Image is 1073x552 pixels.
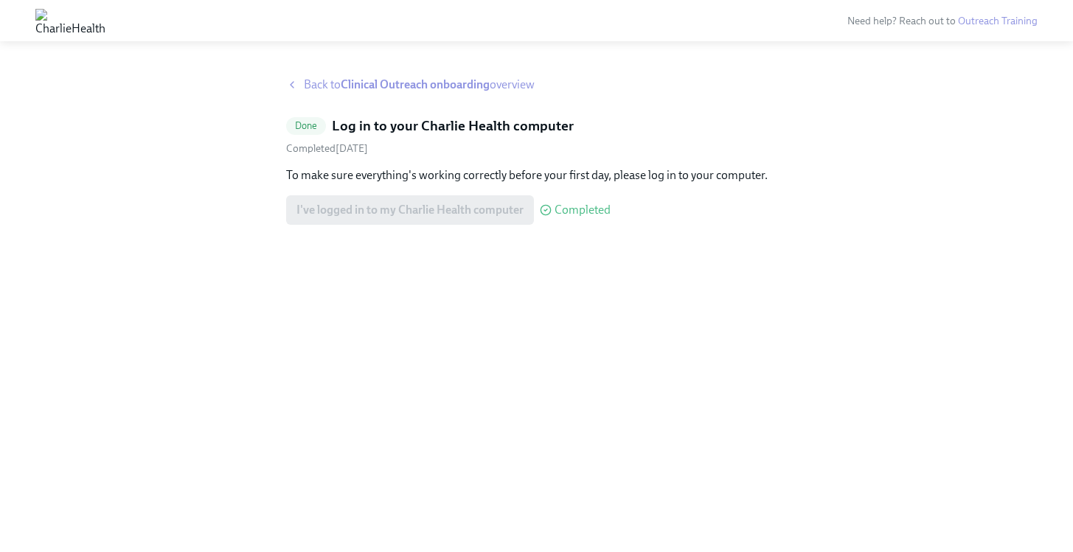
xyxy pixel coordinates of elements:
[958,15,1038,27] a: Outreach Training
[847,15,1038,27] span: Need help? Reach out to
[286,120,327,131] span: Done
[555,204,611,216] span: Completed
[332,116,574,136] h5: Log in to your Charlie Health computer
[286,167,788,184] p: To make sure everything's working correctly before your first day, please log in to your computer.
[304,77,535,93] span: Back to overview
[286,142,368,155] span: Sunday, September 7th 2025, 12:35 pm
[341,77,490,91] strong: Clinical Outreach onboarding
[35,9,105,32] img: CharlieHealth
[286,77,788,93] a: Back toClinical Outreach onboardingoverview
